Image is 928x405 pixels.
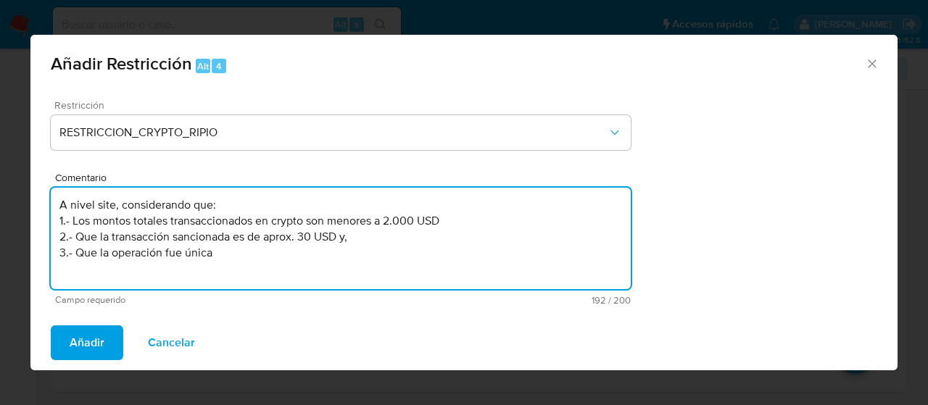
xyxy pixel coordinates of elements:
[51,188,631,289] textarea: A nivel site, considerando que: 1.- Los montos totales transaccionados en crypto son menores a 2....
[55,172,635,183] span: Comentario
[59,125,608,140] span: RESTRICCION_CRYPTO_RIPIO
[865,57,878,70] button: Cerrar ventana
[197,59,209,73] span: Alt
[343,296,631,305] span: Máximo 200 caracteres
[51,325,123,360] button: Añadir
[129,325,214,360] button: Cancelar
[55,295,343,305] span: Campo requerido
[51,115,631,150] button: Restriction
[51,51,192,76] span: Añadir Restricción
[148,327,195,359] span: Cancelar
[216,59,222,73] span: 4
[70,327,104,359] span: Añadir
[54,100,634,110] span: Restricción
